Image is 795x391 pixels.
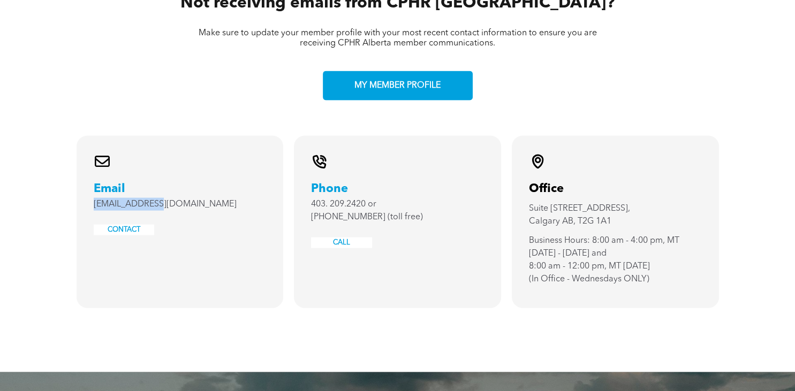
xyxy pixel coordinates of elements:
[108,226,140,233] a: CONTACT
[311,200,376,209] span: 403. 209.2420 or
[333,239,350,246] a: CALL
[529,275,649,283] span: (In Office - Wednesdays ONLY)
[529,262,650,271] span: 8:00 am - 12:00 pm, MT [DATE]
[529,236,679,258] span: Business Hours: 8:00 am - 4:00 pm, MT [DATE] - [DATE] and
[529,183,564,195] span: Office
[311,213,423,221] span: [PHONE_NUMBER] (toll free)
[323,71,473,101] a: MY MEMBER PROFILE
[94,183,125,195] a: Email
[351,75,444,96] span: MY MEMBER PROFILE
[199,29,597,48] span: Make sure to update your member profile with your most recent contact information to ensure you a...
[94,200,237,209] span: [EMAIL_ADDRESS][DOMAIN_NAME]
[529,204,630,213] span: Suite [STREET_ADDRESS],
[311,183,348,195] a: Phone
[529,217,611,226] span: Calgary AB, T2G 1A1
